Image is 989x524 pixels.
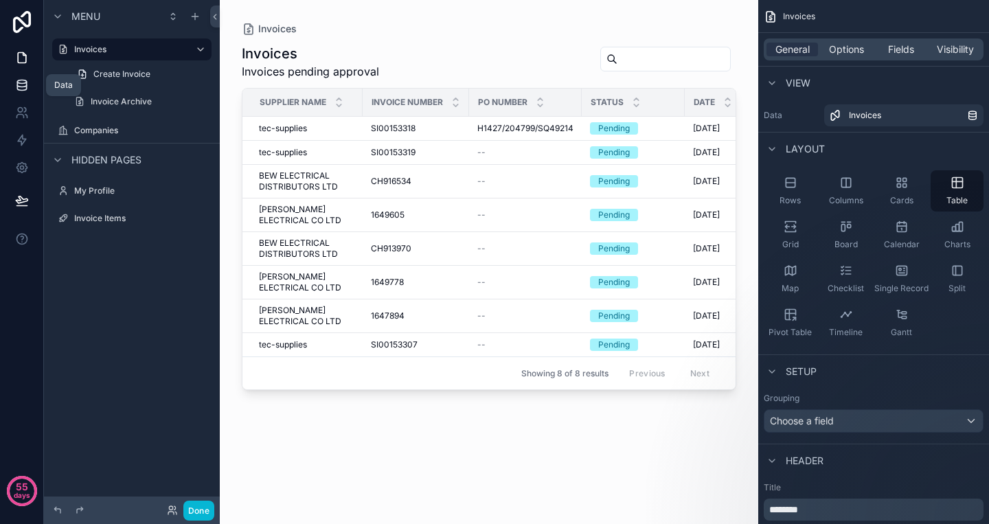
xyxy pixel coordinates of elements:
[183,501,214,521] button: Done
[783,11,815,22] span: Invoices
[74,185,209,196] label: My Profile
[946,195,968,206] span: Table
[74,213,209,224] label: Invoice Items
[372,97,443,108] span: Invoice Number
[714,421,989,517] iframe: Intercom notifications message
[829,195,863,206] span: Columns
[74,44,184,55] label: Invoices
[786,142,825,156] span: Layout
[764,214,817,255] button: Grid
[891,327,912,338] span: Gantt
[782,239,799,250] span: Grid
[764,170,817,212] button: Rows
[14,486,30,505] p: days
[875,258,928,299] button: Single Record
[260,97,326,108] span: Supplier Name
[694,97,715,108] span: Date
[478,97,527,108] span: Po Number
[931,170,984,212] button: Table
[69,63,212,85] a: Create Invoice
[16,480,28,494] p: 55
[931,258,984,299] button: Split
[824,104,984,126] a: Invoices
[786,76,810,90] span: View
[931,214,984,255] button: Charts
[819,170,872,212] button: Columns
[874,283,929,294] span: Single Record
[52,207,212,229] a: Invoice Items
[52,119,212,141] a: Companies
[93,69,150,80] span: Create Invoice
[819,258,872,299] button: Checklist
[71,153,141,167] span: Hidden pages
[834,239,858,250] span: Board
[54,80,73,91] div: Data
[71,10,100,23] span: Menu
[819,302,872,343] button: Timeline
[764,409,984,433] button: Choose a field
[52,180,212,202] a: My Profile
[849,110,881,121] span: Invoices
[782,283,799,294] span: Map
[948,283,966,294] span: Split
[828,283,864,294] span: Checklist
[91,96,209,107] label: Invoice Archive
[786,365,817,378] span: Setup
[829,327,863,338] span: Timeline
[52,38,212,60] a: Invoices
[944,239,970,250] span: Charts
[875,170,928,212] button: Cards
[875,302,928,343] button: Gantt
[890,195,913,206] span: Cards
[780,195,801,206] span: Rows
[819,214,872,255] button: Board
[521,368,609,379] span: Showing 8 of 8 results
[775,43,810,56] span: General
[764,302,817,343] button: Pivot Table
[764,410,983,432] div: Choose a field
[69,91,212,113] a: Invoice Archive
[888,43,914,56] span: Fields
[591,97,624,108] span: Status
[937,43,974,56] span: Visibility
[829,43,864,56] span: Options
[875,214,928,255] button: Calendar
[74,125,209,136] label: Companies
[884,239,920,250] span: Calendar
[764,110,819,121] label: Data
[764,258,817,299] button: Map
[764,393,799,404] label: Grouping
[769,327,812,338] span: Pivot Table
